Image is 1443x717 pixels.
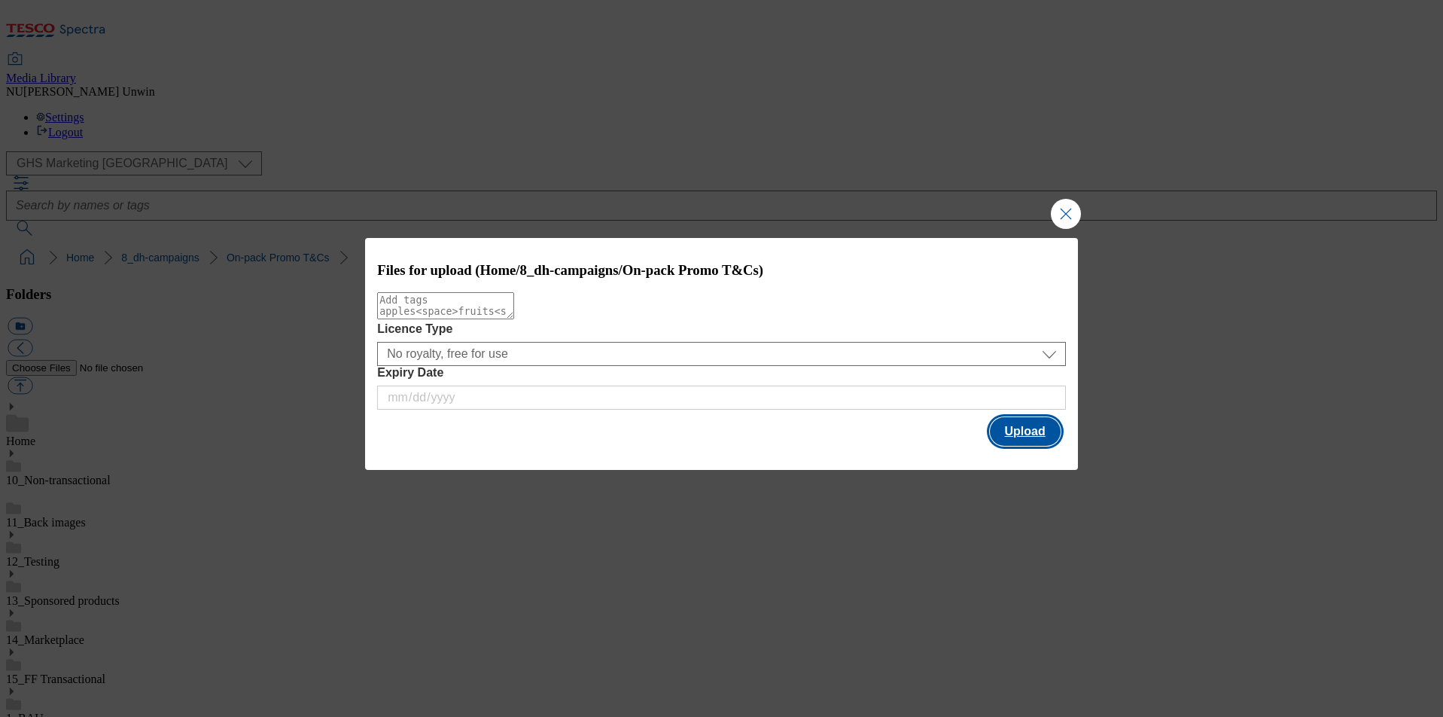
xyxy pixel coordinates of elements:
[377,262,1066,279] h3: Files for upload (Home/8_dh-campaigns/On-pack Promo T&Cs)
[377,322,1066,336] label: Licence Type
[990,417,1061,446] button: Upload
[377,366,1066,380] label: Expiry Date
[365,238,1078,471] div: Modal
[1051,199,1081,229] button: Close Modal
